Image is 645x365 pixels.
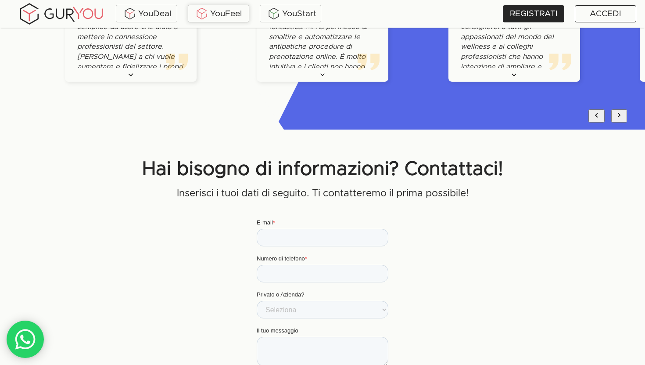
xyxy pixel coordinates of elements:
button: next [611,109,627,123]
img: quote.40e7b6bd.svg [549,51,571,73]
a: YouFeel [188,5,249,22]
img: gyLogo01.5aaa2cff.png [18,2,105,26]
div: YouDeal [118,7,175,20]
a: ACCEDI [575,5,636,22]
a: REGISTRATI [503,5,564,22]
img: BxzlDwAAAAABJRU5ErkJggg== [267,7,280,20]
iframe: Chat Widget [487,263,645,365]
div: YouStart [262,7,319,20]
img: quote.40e7b6bd.svg [358,51,380,73]
img: ALVAdSatItgsAAAAAElFTkSuQmCC [123,7,136,20]
a: YouDeal [116,5,177,22]
p: Hai bisogno di informazioni? Contattaci! [142,156,503,183]
div: Widget chat [487,263,645,365]
p: Inserisci i tuoi dati di seguito. Ti contatteremo il prima possibile! [177,187,469,201]
div: YouFeel [190,7,247,20]
img: quote.40e7b6bd.svg [166,51,188,73]
img: KDuXBJLpDstiOJIlCPq11sr8c6VfEN1ke5YIAoPlCPqmrDPlQeIQgHlNqkP7FCiAKJQRHlC7RCaiHTHAlEEQLmFuo+mIt2xQB... [195,7,208,20]
img: whatsAppIcon.04b8739f.svg [14,329,36,351]
p: [PERSON_NAME] è un’app semplice da usare che aiuta a mettere in connessione professionisti del se... [77,12,184,112]
button: previous [588,109,605,123]
a: YouStart [260,5,321,22]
